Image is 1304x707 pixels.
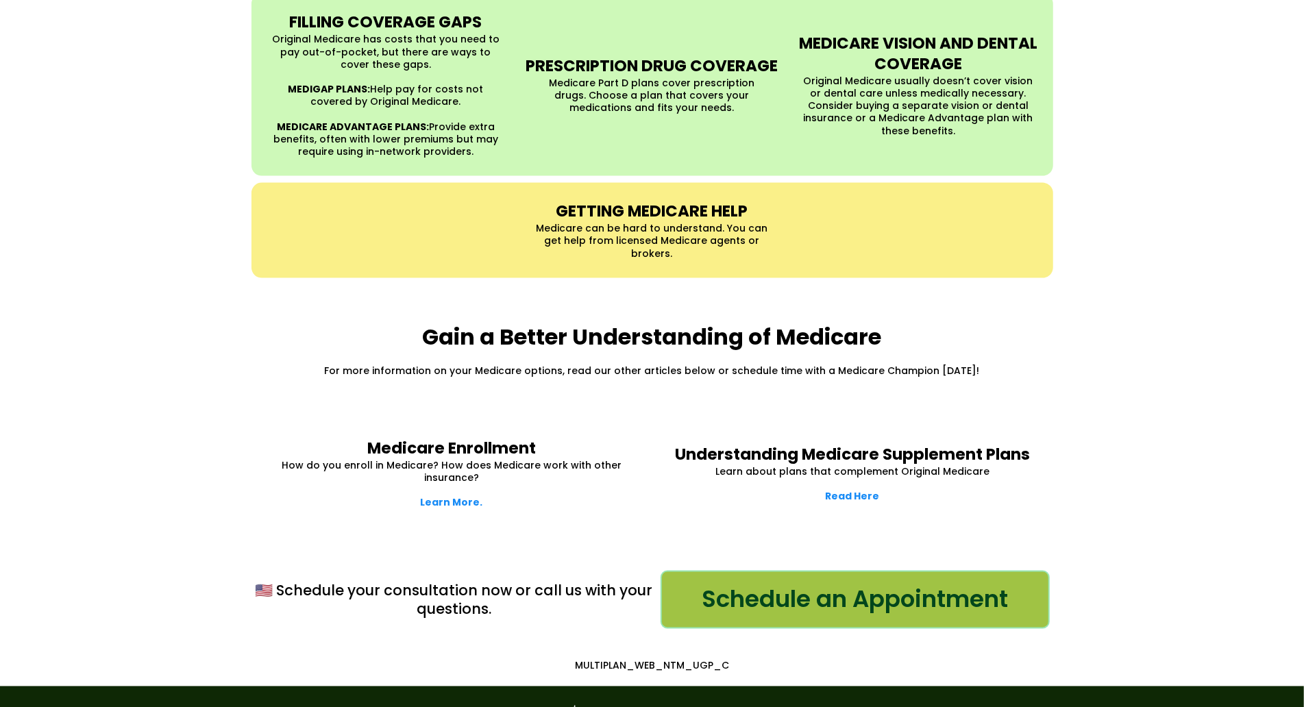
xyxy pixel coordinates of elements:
[421,496,483,510] a: Learn More.
[288,82,370,96] strong: MEDIGAP PLANS:
[536,77,768,114] p: Medicare Part D plans cover prescription drugs. Choose a plan that covers your medications and fi...
[536,222,768,260] p: Medicare can be hard to understand. You can get help from licensed Medicare agents or brokers.
[556,200,748,222] strong: GETTING MEDICARE HELP
[661,571,1050,629] a: Schedule an Appointment
[277,120,429,134] strong: MEDICARE ADVANTAGE PLANS:
[423,321,882,352] strong: Gain a Better Understanding of Medicare
[669,466,1036,478] p: Learn about plans that complement Original Medicare
[526,55,778,77] strong: PRESCRIPTION DRUG COVERAGE
[255,364,1050,377] p: For more information on your Medicare options, read our other articles below or schedule time wit...
[255,582,654,619] p: 🇺🇸 Schedule your consultation now or call us with your questions.
[702,582,1008,617] span: Schedule an Appointment
[270,121,502,158] p: Provide extra benefits, often with lower premiums but may require using in-network providers.
[799,32,1037,75] strong: MEDICARE VISION AND DENTAL COVERAGE
[258,660,1046,672] p: MULTIPLAN_WEB_NTM_UGP_C
[675,444,1030,466] strong: Understanding Medicare Supplement Plans
[367,438,536,460] strong: Medicare Enrollment
[289,11,482,33] strong: FILLING COVERAGE GAPS
[270,33,502,71] p: Original Medicare has costs that you need to pay out-of-pocket, but there are ways to cover these...
[269,460,635,484] p: How do you enroll in Medicare? How does Medicare work with other insurance?
[802,75,1035,137] p: Original Medicare usually doesn’t cover vision or dental care unless medically necessary. Conside...
[270,83,502,108] p: Help pay for costs not covered by Original Medicare.
[826,490,880,504] a: Read Here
